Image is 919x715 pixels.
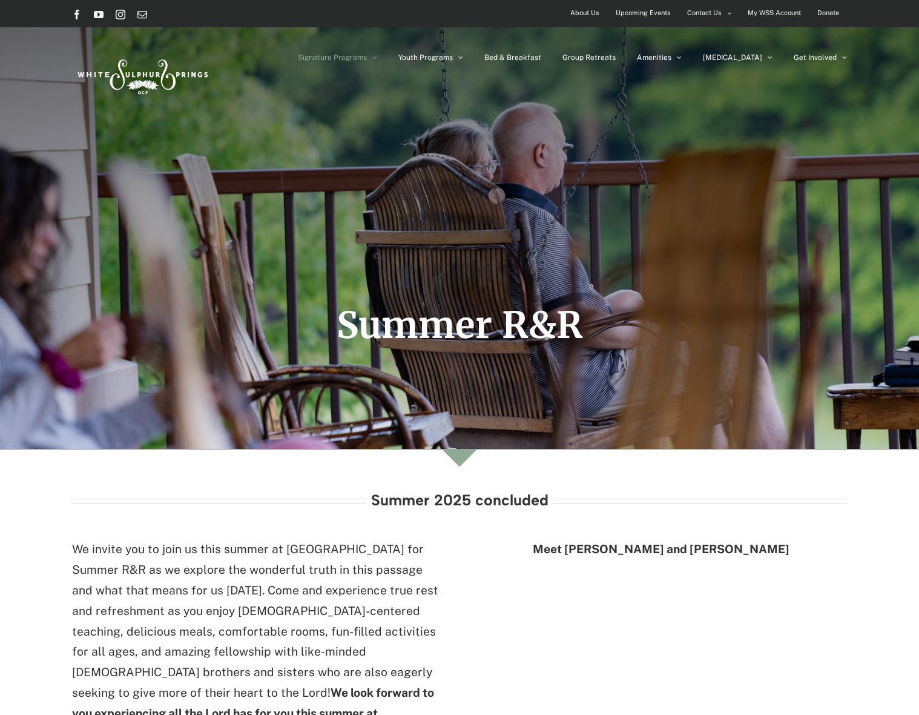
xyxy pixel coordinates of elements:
a: Email [137,10,147,19]
a: [MEDICAL_DATA] [703,27,772,88]
a: Youth Programs [398,27,463,88]
strong: Meet [PERSON_NAME] and [PERSON_NAME] [533,542,789,556]
span: Upcoming Events [616,4,671,22]
span: Youth Programs [398,54,453,61]
span: Get Involved [794,54,837,61]
span: Group Retreats [562,54,616,61]
span: Summer R&R [337,302,583,348]
span: Contact Us [687,4,722,22]
nav: Main Menu [298,27,847,88]
a: Instagram [116,10,125,19]
span: My WSS Account [748,4,801,22]
img: White Sulphur Springs Logo [72,46,211,103]
h3: Summer 2025 concluded [371,492,548,508]
a: Bed & Breakfast [484,27,541,88]
a: Amenities [637,27,682,88]
a: Signature Programs [298,27,377,88]
a: YouTube [94,10,104,19]
a: Get Involved [794,27,847,88]
span: About Us [570,4,599,22]
a: Facebook [72,10,82,19]
span: Donate [817,4,839,22]
span: Bed & Breakfast [484,54,541,61]
a: Group Retreats [562,27,616,88]
span: Signature Programs [298,54,367,61]
span: [MEDICAL_DATA] [703,54,762,61]
span: Amenities [637,54,671,61]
